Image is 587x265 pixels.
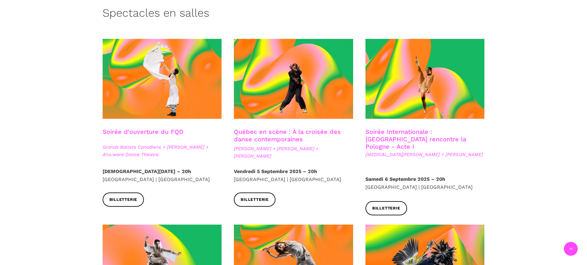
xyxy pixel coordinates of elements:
a: Billetterie [234,193,275,206]
p: [GEOGRAPHIC_DATA] | [GEOGRAPHIC_DATA] [234,168,353,183]
strong: [DEMOGRAPHIC_DATA][DATE] – 20h [103,168,191,174]
span: [MEDICAL_DATA][PERSON_NAME] + [PERSON_NAME] [365,151,485,158]
strong: Vendredi 5 Septembre 2025 – 20h [234,168,317,174]
a: Billetterie [103,193,144,206]
strong: Samedi 6 Septembre 2025 – 20h [365,176,445,182]
span: Billetterie [109,197,137,203]
a: Soirée d'ouverture du FQD [103,128,183,135]
span: [PERSON_NAME] + [PERSON_NAME] + [PERSON_NAME] [234,145,353,160]
p: [GEOGRAPHIC_DATA] | [GEOGRAPHIC_DATA] [365,175,485,191]
span: Grands Ballets Canadiens + [PERSON_NAME] + A'no:wara Dance Theatre [103,143,222,158]
span: Billetterie [372,205,400,212]
h3: Spectacles en salles [103,6,209,22]
span: Billetterie [241,197,269,203]
a: Soirée Internationale : [GEOGRAPHIC_DATA] rencontre la Pologne - Acte I [365,128,466,150]
p: [GEOGRAPHIC_DATA] | [GEOGRAPHIC_DATA] [103,168,222,183]
a: Québec en scène : À la croisée des danse contemporaines [234,128,341,143]
a: Billetterie [365,201,407,215]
